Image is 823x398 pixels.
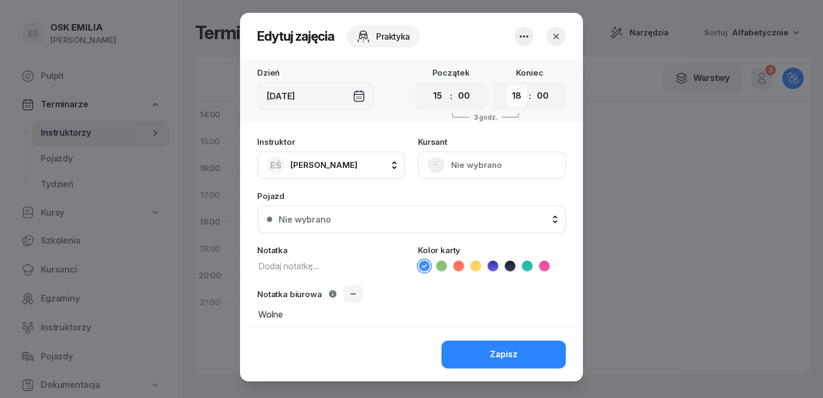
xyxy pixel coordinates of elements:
[442,341,566,368] button: Zapisz
[257,28,334,45] h2: Edytuj zajęcia
[529,90,531,102] div: :
[257,151,405,179] button: EŚ[PERSON_NAME]
[257,205,566,233] button: Nie wybrano
[270,161,281,170] span: EŚ
[279,215,331,224] div: Nie wybrano
[490,348,518,362] div: Zapisz
[450,90,452,102] div: :
[290,160,357,170] span: [PERSON_NAME]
